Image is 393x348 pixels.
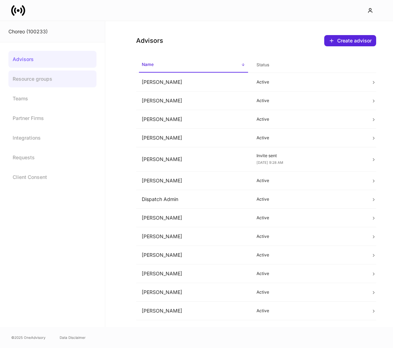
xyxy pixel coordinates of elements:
td: [PERSON_NAME] [136,92,251,110]
a: Advisors [8,51,96,68]
a: Data Disclaimer [60,335,86,340]
td: [PERSON_NAME] [136,172,251,190]
td: [PERSON_NAME] [136,129,251,147]
td: [PERSON_NAME] [136,246,251,265]
td: [PERSON_NAME] [136,110,251,129]
p: Active [257,98,360,103]
td: [PERSON_NAME] [136,209,251,227]
a: Partner Firms [8,110,96,127]
span: © 2025 OneAdvisory [11,335,46,340]
h6: Status [257,61,269,68]
span: Name [139,58,248,73]
p: Active [257,252,360,258]
td: [PERSON_NAME] [136,302,251,320]
h4: Advisors [136,36,163,45]
p: Active [257,327,360,332]
span: [DATE] 9:28 AM [257,160,283,165]
td: [PERSON_NAME] [136,320,251,339]
td: [PERSON_NAME] [136,147,251,172]
p: Invite sent [257,153,360,159]
p: Active [257,215,360,221]
span: Status [254,58,363,72]
a: Resource groups [8,71,96,87]
td: Dispatch Admin [136,190,251,209]
a: Client Consent [8,169,96,186]
td: [PERSON_NAME] [136,227,251,246]
p: Active [257,79,360,85]
td: [PERSON_NAME] [136,283,251,302]
p: Active [257,135,360,141]
div: Create advisor [337,37,372,44]
h6: Name [142,61,154,68]
a: Integrations [8,129,96,146]
p: Active [257,196,360,202]
td: [PERSON_NAME] [136,265,251,283]
p: Active [257,271,360,276]
button: Create advisor [324,35,376,46]
p: Active [257,234,360,239]
p: Active [257,289,360,295]
p: Active [257,308,360,314]
p: Active [257,178,360,183]
a: Requests [8,149,96,166]
p: Active [257,116,360,122]
a: Teams [8,90,96,107]
div: Choreo (100233) [8,28,96,35]
td: [PERSON_NAME] [136,73,251,92]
